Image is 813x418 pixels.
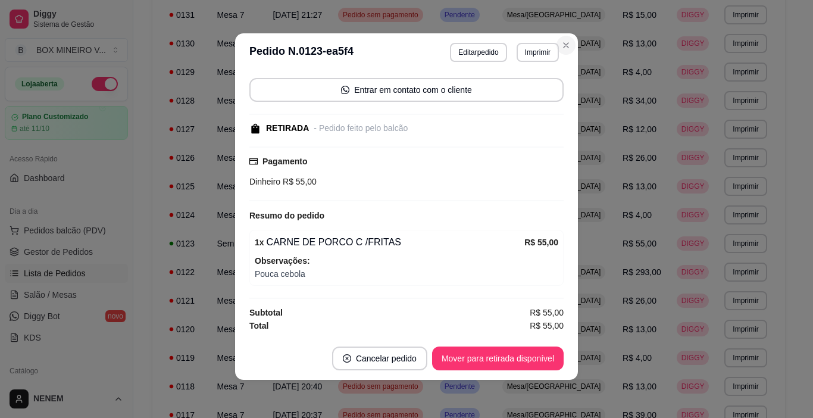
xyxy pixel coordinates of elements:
strong: Observações: [255,256,310,266]
strong: R$ 55,00 [524,238,558,247]
span: Pouca cebola [255,267,558,280]
div: CARNE DE PORCO C /FRITAS [255,235,524,249]
button: whats-appEntrar em contato com o cliente [249,78,564,102]
button: Editarpedido [450,43,506,62]
span: credit-card [249,157,258,166]
span: Dinheiro [249,177,280,186]
strong: Total [249,321,268,330]
div: - Pedido feito pelo balcão [314,122,408,135]
strong: Resumo do pedido [249,211,324,220]
strong: 1 x [255,238,264,247]
h3: Pedido N. 0123-ea5f4 [249,43,354,62]
button: close-circleCancelar pedido [332,347,427,370]
button: Imprimir [517,43,559,62]
button: Mover para retirada disponível [432,347,564,370]
strong: Subtotal [249,308,283,317]
span: R$ 55,00 [530,319,564,332]
strong: Pagamento [262,157,307,166]
div: RETIRADA [266,122,309,135]
span: R$ 55,00 [280,177,317,186]
span: whats-app [341,86,349,94]
button: Close [556,36,576,55]
span: R$ 55,00 [530,306,564,319]
span: close-circle [343,354,351,363]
